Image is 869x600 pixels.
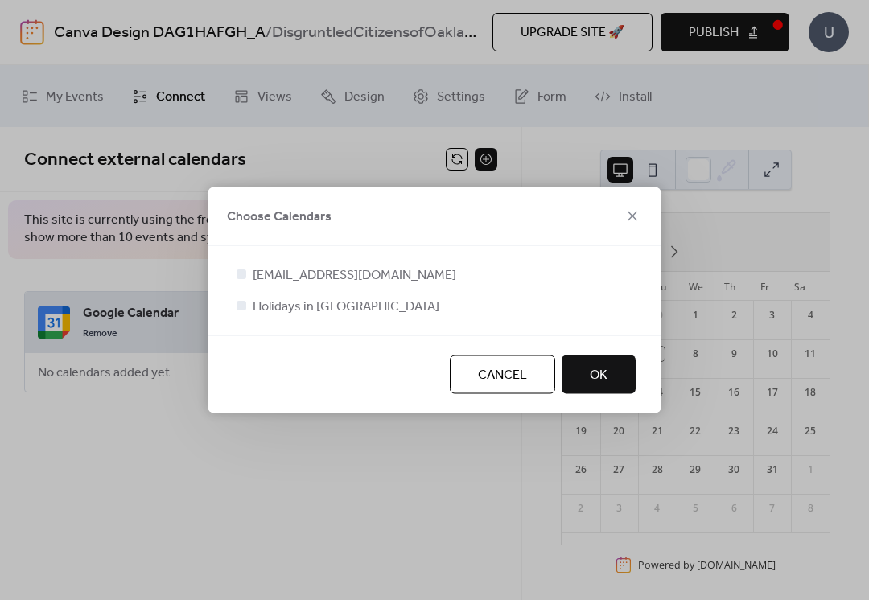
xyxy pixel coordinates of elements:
button: Cancel [450,355,555,394]
span: OK [590,366,607,385]
span: Choose Calendars [227,208,332,227]
span: Holidays in [GEOGRAPHIC_DATA] [253,298,439,317]
span: [EMAIL_ADDRESS][DOMAIN_NAME] [253,266,456,286]
button: OK [562,355,636,394]
span: Cancel [478,366,527,385]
